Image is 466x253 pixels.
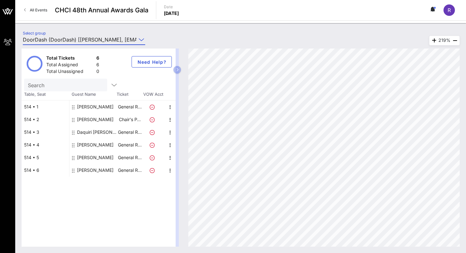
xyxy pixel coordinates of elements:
div: Alyssa Betz [77,164,113,177]
a: All Events [20,5,51,15]
span: Ticket [117,91,142,98]
span: All Events [30,8,47,12]
p: [DATE] [164,10,179,16]
div: Karent Amaya [77,139,113,151]
span: R [448,7,451,13]
button: Need Help? [132,56,172,68]
p: Date [164,4,179,10]
div: Total Unassigned [46,68,94,76]
div: Total Tickets [46,55,94,63]
label: Select group [23,31,46,36]
div: 219% [429,36,460,45]
div: 0 [96,68,99,76]
div: Daquiri Ryan Mercado Esq. [77,126,117,139]
span: CHCI 48th Annual Awards Gala [55,5,148,15]
span: Table, Seat [22,91,69,98]
div: 514 • 1 [22,101,69,113]
div: 514 • 5 [22,151,69,164]
p: General R… [117,164,142,177]
span: Need Help? [137,59,166,65]
div: Jose Mercado [77,101,113,113]
div: Total Assigned [46,62,94,69]
div: 514 • 6 [22,164,69,177]
div: 514 • 3 [22,126,69,139]
div: 6 [96,62,99,69]
div: R [443,4,455,16]
span: Guest Name [69,91,117,98]
div: 514 • 2 [22,113,69,126]
p: General R… [117,101,142,113]
div: 514 • 4 [22,139,69,151]
span: VOW Acct [142,91,164,98]
p: General R… [117,151,142,164]
div: Katherine Rodriguez [77,113,113,126]
div: 6 [96,55,99,63]
p: General R… [117,139,142,151]
p: General R… [117,126,142,139]
div: Manuel Avina [77,151,113,164]
p: Chair's P… [117,113,142,126]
